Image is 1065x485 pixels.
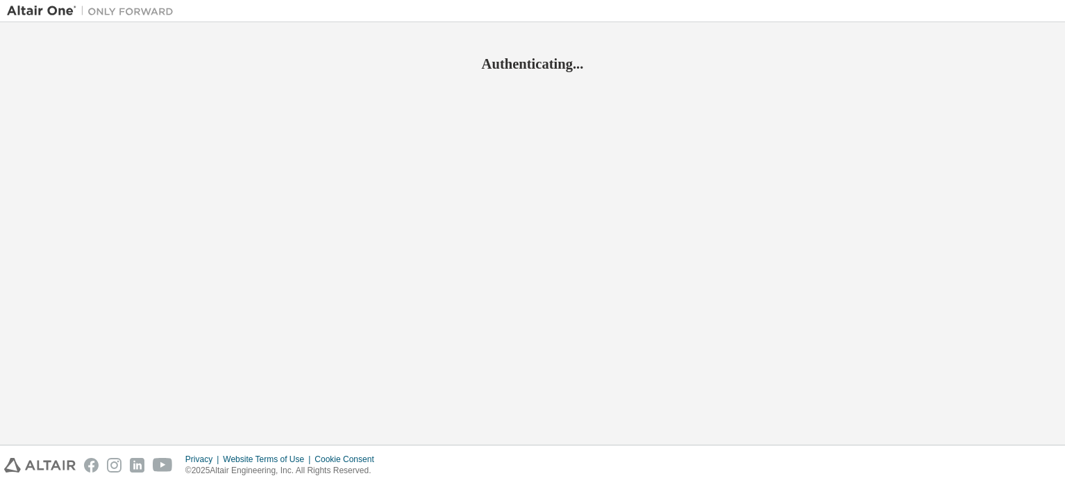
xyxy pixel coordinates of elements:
[153,458,173,473] img: youtube.svg
[315,454,382,465] div: Cookie Consent
[4,458,76,473] img: altair_logo.svg
[107,458,121,473] img: instagram.svg
[223,454,315,465] div: Website Terms of Use
[7,55,1058,73] h2: Authenticating...
[130,458,144,473] img: linkedin.svg
[185,454,223,465] div: Privacy
[185,465,383,477] p: © 2025 Altair Engineering, Inc. All Rights Reserved.
[84,458,99,473] img: facebook.svg
[7,4,181,18] img: Altair One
